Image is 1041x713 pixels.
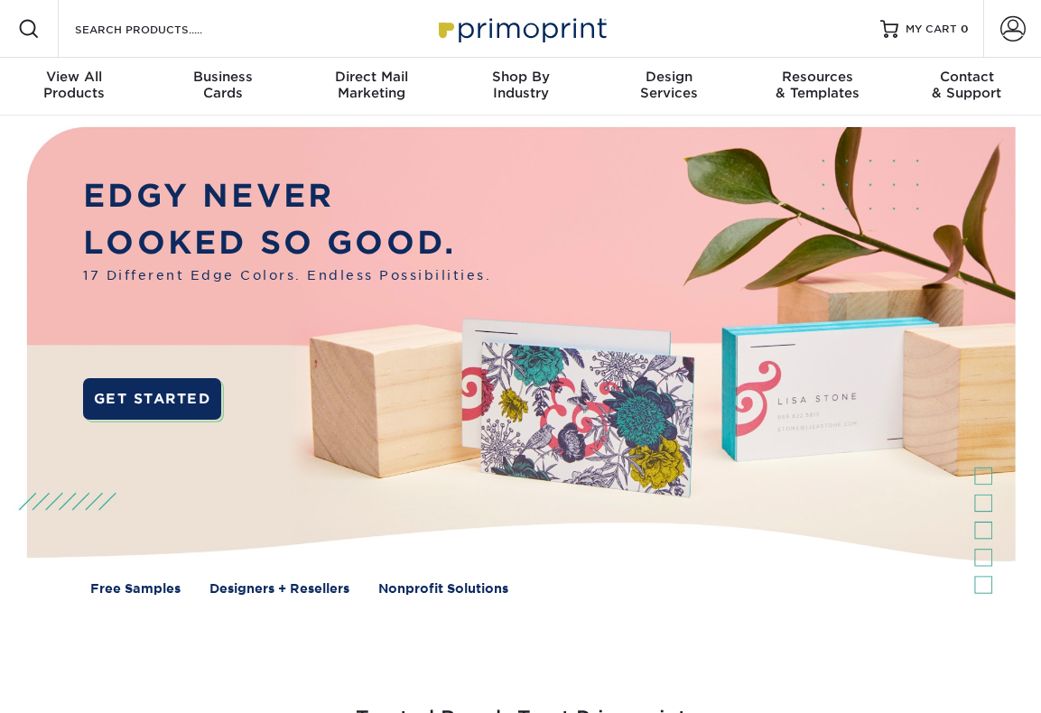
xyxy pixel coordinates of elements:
[906,22,957,37] span: MY CART
[83,378,221,420] a: GET STARTED
[892,69,1041,85] span: Contact
[446,69,595,85] span: Shop By
[90,579,181,598] a: Free Samples
[892,58,1041,116] a: Contact& Support
[297,69,446,85] span: Direct Mail
[961,23,969,35] span: 0
[744,69,893,85] span: Resources
[892,69,1041,101] div: & Support
[595,69,744,101] div: Services
[595,69,744,85] span: Design
[83,172,491,219] p: EDGY NEVER
[149,69,298,101] div: Cards
[83,219,491,266] p: LOOKED SO GOOD.
[149,69,298,85] span: Business
[378,579,508,598] a: Nonprofit Solutions
[744,58,893,116] a: Resources& Templates
[149,58,298,116] a: BusinessCards
[297,58,446,116] a: Direct MailMarketing
[83,266,491,285] span: 17 Different Edge Colors. Endless Possibilities.
[446,69,595,101] div: Industry
[595,58,744,116] a: DesignServices
[73,18,249,40] input: SEARCH PRODUCTS.....
[744,69,893,101] div: & Templates
[297,69,446,101] div: Marketing
[431,9,611,48] img: Primoprint
[446,58,595,116] a: Shop ByIndustry
[209,579,349,598] a: Designers + Resellers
